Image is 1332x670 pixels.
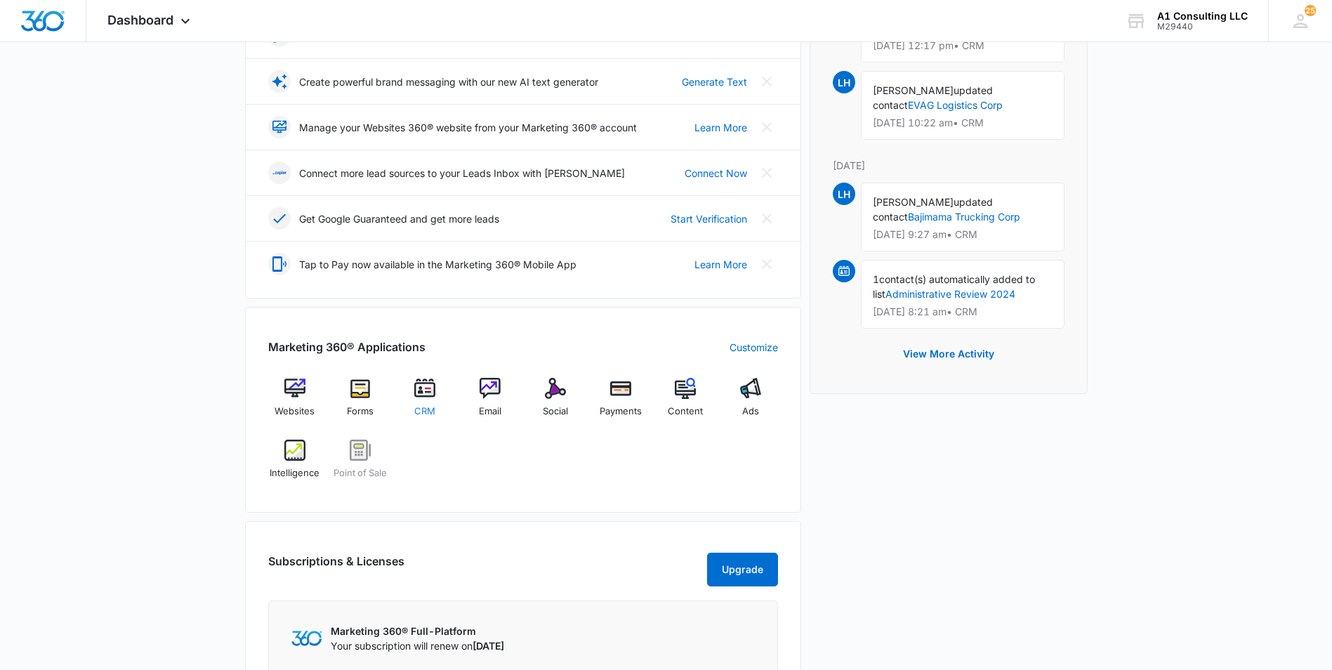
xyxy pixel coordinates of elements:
span: Intelligence [270,466,319,480]
span: Point of Sale [334,466,387,480]
a: Administrative Review 2024 [885,288,1015,300]
a: Customize [730,340,778,355]
div: account id [1157,22,1248,32]
span: [DATE] [473,640,504,652]
a: Start Verification [671,211,747,226]
span: CRM [414,405,435,419]
p: Marketing 360® Full-Platform [331,624,504,638]
a: Social [529,378,583,428]
div: account name [1157,11,1248,22]
img: Marketing 360 Logo [291,631,322,645]
p: [DATE] [833,158,1064,173]
button: Close [756,253,778,275]
span: [PERSON_NAME] [873,196,954,208]
a: Learn More [694,257,747,272]
span: [PERSON_NAME] [873,84,954,96]
span: Websites [275,405,315,419]
span: Email [479,405,501,419]
a: EVAG Logistics Corp [908,99,1003,111]
span: LH [833,183,855,205]
a: CRM [398,378,452,428]
a: Payments [593,378,647,428]
h2: Subscriptions & Licenses [268,553,404,581]
p: Manage your Websites 360® website from your Marketing 360® account [299,120,637,135]
span: contact(s) automatically added to list [873,273,1035,300]
span: Payments [600,405,642,419]
a: Email [463,378,517,428]
button: Close [756,162,778,184]
a: Connect Now [685,166,747,180]
p: [DATE] 9:27 am • CRM [873,230,1053,239]
a: Ads [724,378,778,428]
p: [DATE] 10:22 am • CRM [873,118,1053,128]
span: LH [833,71,855,93]
a: Learn More [694,120,747,135]
h2: Marketing 360® Applications [268,339,426,355]
p: [DATE] 12:17 pm • CRM [873,41,1053,51]
a: Intelligence [268,440,322,490]
span: 25 [1305,5,1316,16]
button: Upgrade [707,553,778,586]
p: Connect more lead sources to your Leads Inbox with [PERSON_NAME] [299,166,625,180]
span: Ads [742,405,759,419]
span: Social [543,405,568,419]
span: 1 [873,273,879,285]
p: Create powerful brand messaging with our new AI text generator [299,74,598,89]
a: Websites [268,378,322,428]
a: Point of Sale [333,440,387,490]
a: Generate Text [682,74,747,89]
p: Your subscription will renew on [331,638,504,653]
span: Dashboard [107,13,173,27]
button: Close [756,116,778,138]
a: Forms [333,378,387,428]
span: Forms [347,405,374,419]
button: Close [756,70,778,93]
button: View More Activity [889,337,1008,371]
button: Close [756,207,778,230]
div: notifications count [1305,5,1316,16]
p: Get Google Guaranteed and get more leads [299,211,499,226]
span: Content [668,405,703,419]
p: Tap to Pay now available in the Marketing 360® Mobile App [299,257,576,272]
a: Bajimama Trucking Corp [908,211,1020,223]
a: Content [659,378,713,428]
p: [DATE] 8:21 am • CRM [873,307,1053,317]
